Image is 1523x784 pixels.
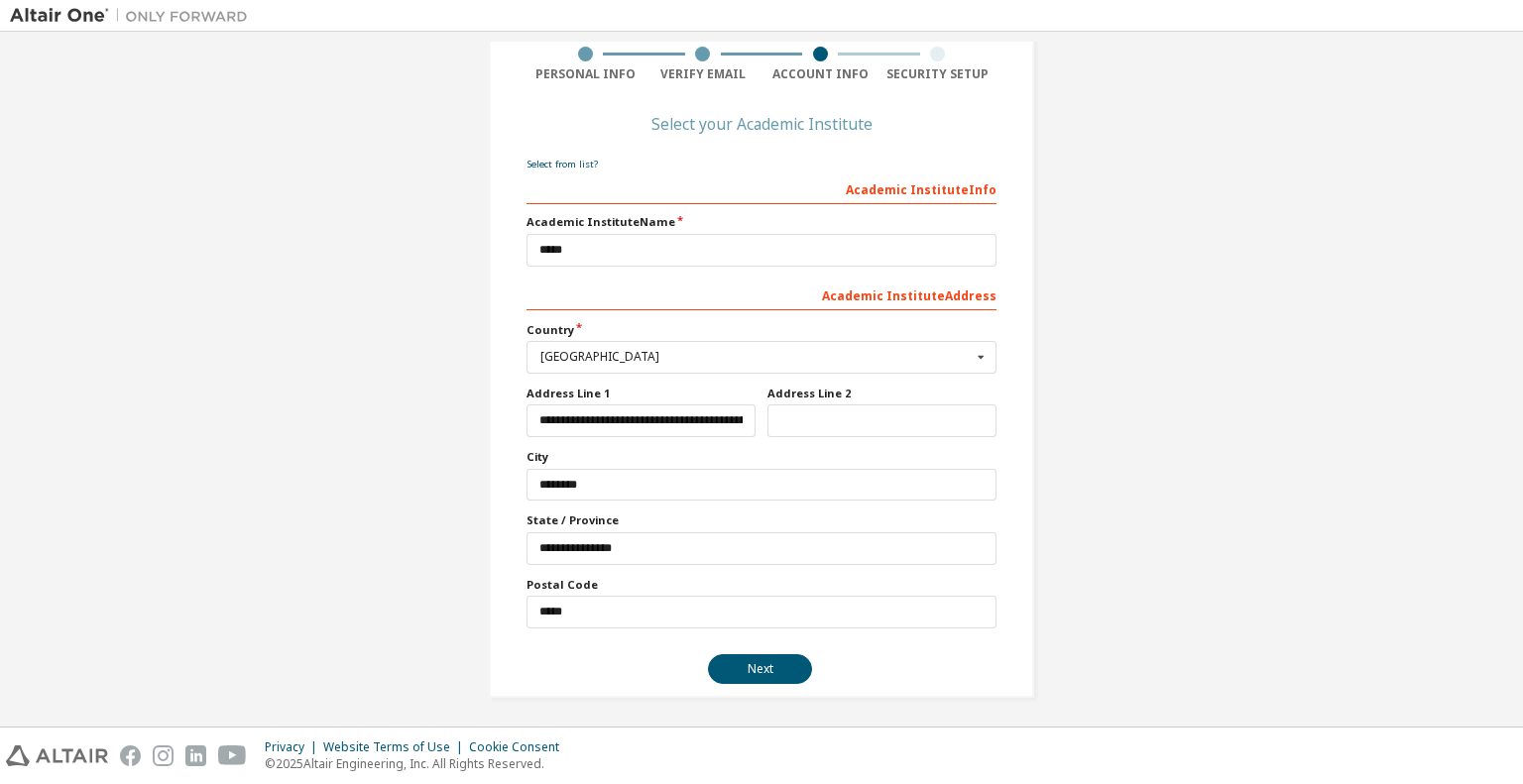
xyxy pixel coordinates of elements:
img: Altair One [10,6,258,26]
div: Account Info [761,66,879,82]
label: Academic Institute Name [527,214,996,230]
img: linkedin.svg [185,745,206,766]
div: [GEOGRAPHIC_DATA] [540,351,972,363]
img: altair_logo.svg [6,745,108,766]
label: Address Line 2 [767,386,996,401]
button: Next [708,654,812,684]
div: Verify Email [644,66,762,82]
label: Postal Code [527,577,996,593]
img: facebook.svg [120,745,141,766]
a: Select from list? [527,158,598,170]
label: Country [527,322,996,338]
div: Select your Academic Institute [651,118,873,130]
div: Academic Institute Info [527,172,996,204]
div: Security Setup [879,66,997,82]
div: Academic Institute Address [527,279,996,310]
img: youtube.svg [218,745,247,766]
label: State / Province [527,512,996,528]
img: instagram.svg [153,745,174,766]
label: City [527,449,996,465]
label: Address Line 1 [527,386,756,401]
div: Personal Info [527,66,644,82]
p: © 2025 Altair Engineering, Inc. All Rights Reserved. [265,755,571,772]
div: Privacy [265,739,323,755]
div: Cookie Consent [469,739,571,755]
div: Website Terms of Use [323,739,469,755]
